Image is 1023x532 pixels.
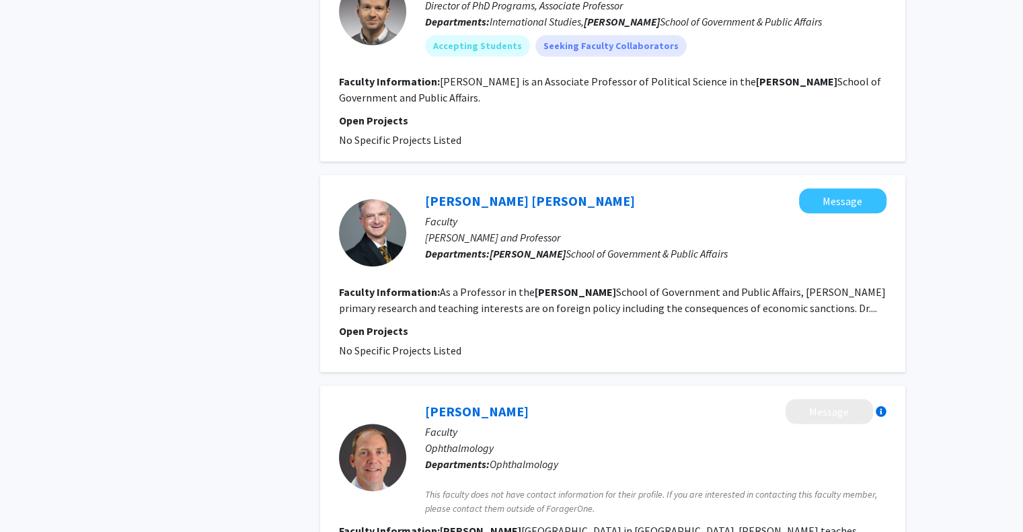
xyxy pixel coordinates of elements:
p: [PERSON_NAME] and Professor [425,229,886,245]
span: No Specific Projects Listed [339,133,461,147]
p: Ophthalmology [425,440,886,456]
span: School of Government & Public Affairs [490,247,728,260]
b: Faculty Information: [339,75,440,88]
b: [PERSON_NAME] [756,75,837,88]
mat-chip: Accepting Students [425,35,530,56]
fg-read-more: [PERSON_NAME] is an Associate Professor of Political Science in the School of Government and Publ... [339,75,881,104]
fg-read-more: As a Professor in the School of Government and Public Affairs, [PERSON_NAME] primary research and... [339,285,886,315]
b: Departments: [425,15,490,28]
mat-chip: Seeking Faculty Collaborators [535,35,687,56]
a: [PERSON_NAME] [PERSON_NAME] [425,192,635,209]
div: More information [876,406,886,417]
b: Departments: [425,457,490,471]
button: Message Cooper Drury [799,188,886,213]
span: This faculty does not have contact information for their profile. If you are interested in contac... [425,488,886,516]
p: Open Projects [339,112,886,128]
b: [PERSON_NAME] [535,285,616,299]
b: [PERSON_NAME] [490,247,566,260]
p: Faculty [425,424,886,440]
b: [PERSON_NAME] [584,15,660,28]
a: [PERSON_NAME] [425,403,529,420]
b: Faculty Information: [339,285,440,299]
b: Departments: [425,247,490,260]
span: No Specific Projects Listed [339,344,461,357]
span: Ophthalmology [490,457,558,471]
iframe: Chat [10,471,57,522]
span: International Studies, School of Government & Public Affairs [490,15,822,28]
button: Message Nathan Hesemann [786,399,873,424]
p: Faculty [425,213,886,229]
p: Open Projects [339,323,886,339]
